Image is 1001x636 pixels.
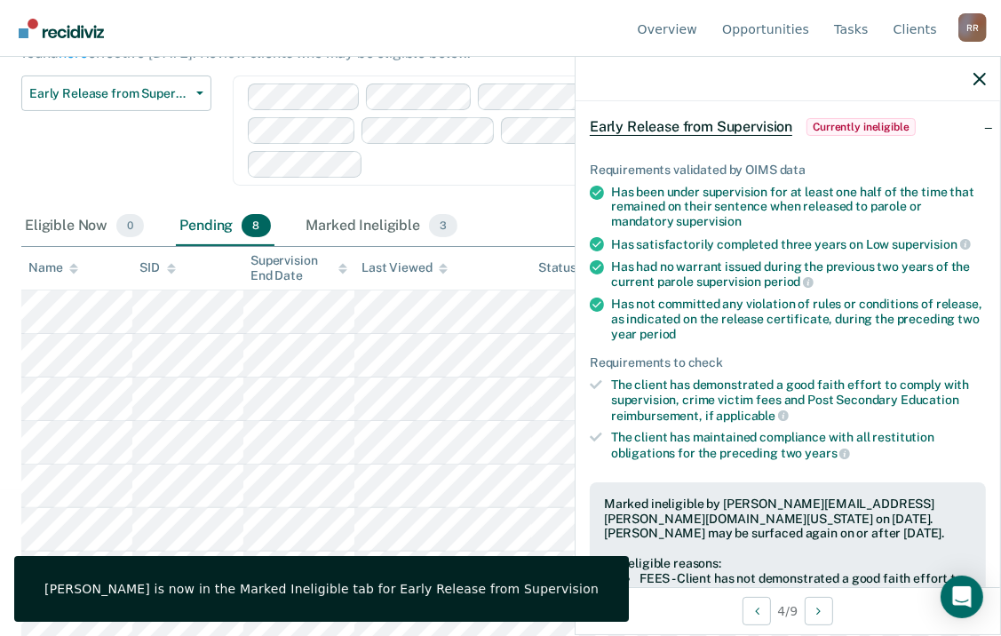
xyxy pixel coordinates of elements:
[139,260,176,275] div: SID
[611,259,986,290] div: Has had no warrant issued during the previous two years of the current parole supervision
[611,430,986,460] div: The client has maintained compliance with all restitution obligations for the preceding two
[590,118,792,136] span: Early Release from Supervision
[576,99,1000,155] div: Early Release from SupervisionCurrently ineligible
[303,207,462,246] div: Marked Ineligible
[611,297,986,341] div: Has not committed any violation of rules or conditions of release, as indicated on the release ce...
[59,44,87,61] a: here
[429,214,457,237] span: 3
[250,253,347,283] div: Supervision End Date
[611,185,986,229] div: Has been under supervision for at least one half of the time that remained on their sentence when...
[958,13,987,42] div: R R
[677,214,742,228] span: supervision
[958,13,987,42] button: Profile dropdown button
[361,260,448,275] div: Last Viewed
[538,260,576,275] div: Status
[590,163,986,178] div: Requirements validated by OIMS data
[576,587,1000,634] div: 4 / 9
[176,207,274,246] div: Pending
[941,576,983,618] div: Open Intercom Messenger
[28,260,78,275] div: Name
[892,237,970,251] span: supervision
[590,355,986,370] div: Requirements to check
[805,446,850,460] span: years
[743,597,771,625] button: Previous Opportunity
[640,327,676,341] span: period
[764,274,814,289] span: period
[21,28,852,61] p: Supervision clients may be eligible for Early Release from Supervision if they meet certain crite...
[19,19,104,38] img: Recidiviz
[805,597,833,625] button: Next Opportunity
[717,409,789,423] span: applicable
[806,118,916,136] span: Currently ineligible
[29,86,189,101] span: Early Release from Supervision
[611,378,986,423] div: The client has demonstrated a good faith effort to comply with supervision, crime victim fees and...
[604,556,972,571] div: Not eligible reasons:
[611,236,986,252] div: Has satisfactorily completed three years on Low
[604,497,972,541] div: Marked ineligible by [PERSON_NAME][EMAIL_ADDRESS][PERSON_NAME][DOMAIN_NAME][US_STATE] on [DATE]. ...
[44,581,599,597] div: [PERSON_NAME] is now in the Marked Ineligible tab for Early Release from Supervision
[116,214,144,237] span: 0
[21,207,147,246] div: Eligible Now
[640,571,972,616] li: FEES - Client has not demonstrated a good faith effort to comply with supervision, crime victim f...
[242,214,270,237] span: 8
